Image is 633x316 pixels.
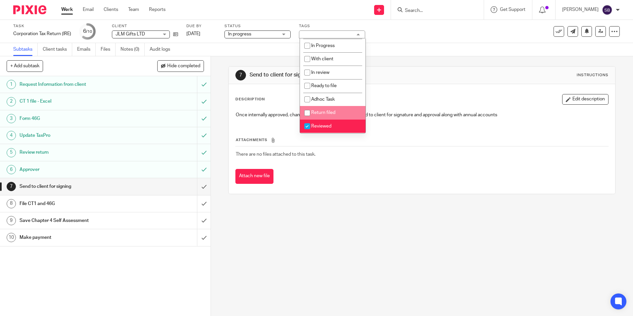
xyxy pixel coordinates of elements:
div: 2 [7,97,16,106]
h1: Review return [20,147,133,157]
div: 7 [235,70,246,80]
div: Corporation Tax Return (IRE) [13,30,71,37]
h1: File CT1 and 46G [20,199,133,209]
h1: Request Information from client [20,79,133,89]
div: 3 [7,114,16,123]
span: JLM Gifts LTD [116,32,145,36]
a: Notes (0) [121,43,145,56]
span: Attachments [236,138,268,142]
a: Email [83,6,94,13]
span: In progress [228,32,251,36]
div: Instructions [577,73,609,78]
div: 9 [7,216,16,225]
button: Attach new file [235,169,273,184]
h1: Update TaxPro [20,131,133,140]
h1: Send to client for signing [20,182,133,191]
p: Description [235,97,265,102]
input: Search [404,8,464,14]
p: [PERSON_NAME] [562,6,599,13]
button: + Add subtask [7,60,43,72]
div: 5 [7,148,16,157]
span: In review [311,70,329,75]
img: Pixie [13,5,46,14]
label: Task [13,24,71,29]
button: Hide completed [157,60,204,72]
a: Team [128,6,139,13]
span: Return filed [311,110,335,115]
span: [DATE] [186,31,200,36]
h1: Form 46G [20,114,133,124]
span: Hide completed [167,64,200,69]
span: Ready to file [311,83,337,88]
label: Tags [299,24,365,29]
a: Audit logs [150,43,175,56]
a: Client tasks [43,43,72,56]
div: 8 [7,199,16,208]
a: Subtasks [13,43,38,56]
label: Status [224,24,291,29]
a: Clients [104,6,118,13]
div: 6 [7,165,16,174]
p: Once internally approved, change file name to _for signing, send to client for signature and appr... [236,112,608,118]
a: Emails [77,43,96,56]
a: Reports [149,6,166,13]
h1: Save Chapter 4 Self Assessment [20,216,133,226]
span: Reviewed [311,124,331,129]
a: Work [61,6,73,13]
h1: CT 1 file - Excel [20,96,133,106]
h1: Make payment [20,233,133,242]
h1: Approver [20,165,133,175]
span: With client [311,57,333,61]
span: There are no files attached to this task. [236,152,316,157]
small: /10 [86,30,92,33]
label: Due by [186,24,216,29]
div: 6 [83,27,92,35]
button: Edit description [562,94,609,105]
div: 4 [7,131,16,140]
span: In Progress [311,43,335,48]
a: Files [101,43,116,56]
span: Adhoc Task [311,97,335,102]
div: 7 [7,182,16,191]
label: Client [112,24,178,29]
div: 1 [7,80,16,89]
h1: Send to client for signing [250,72,436,79]
span: Get Support [500,7,525,12]
img: svg%3E [602,5,612,15]
div: 10 [7,233,16,242]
